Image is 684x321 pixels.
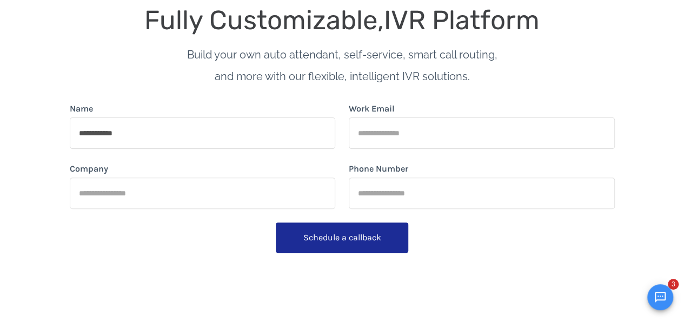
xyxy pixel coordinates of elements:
span: IVR Platform [384,4,540,36]
span: Schedule a callback [303,232,381,243]
label: Phone Number [349,162,408,175]
button: Open chat [647,284,673,310]
span: and more with our flexible, intelligent IVR solutions. [215,70,470,83]
label: Company [70,162,108,175]
span: Build your own auto attendant, self-service, smart call routing, [187,48,497,61]
button: Schedule a callback [276,222,408,253]
span: Fully Customizable, [144,4,384,36]
label: Work Email [349,102,395,115]
form: form [70,102,615,266]
span: 3 [668,279,679,290]
label: Name [70,102,93,115]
